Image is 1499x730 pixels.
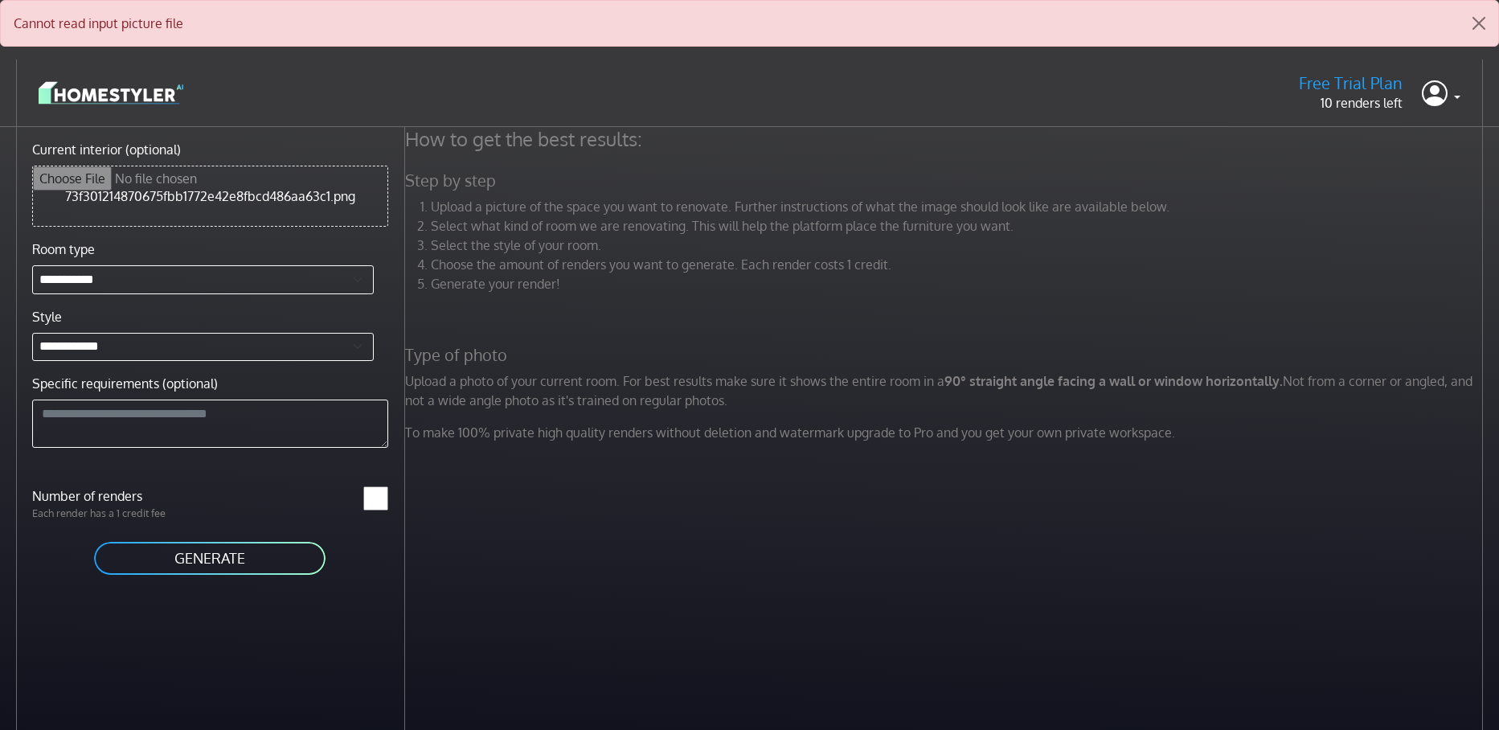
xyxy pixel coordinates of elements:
label: Specific requirements (optional) [32,374,218,393]
li: Choose the amount of renders you want to generate. Each render costs 1 credit. [431,255,1487,274]
li: Select the style of your room. [431,236,1487,255]
p: Each render has a 1 credit fee [23,506,210,521]
h4: How to get the best results: [395,127,1497,151]
label: Style [32,307,62,326]
button: GENERATE [92,540,327,576]
h5: Free Trial Plan [1299,73,1403,93]
label: Number of renders [23,486,210,506]
label: Room type [32,240,95,259]
li: Upload a picture of the space you want to renovate. Further instructions of what the image should... [431,197,1487,216]
li: Generate your render! [431,274,1487,293]
p: 10 renders left [1299,93,1403,113]
li: Select what kind of room we are renovating. This will help the platform place the furniture you w... [431,216,1487,236]
p: To make 100% private high quality renders without deletion and watermark upgrade to Pro and you g... [395,423,1497,442]
h5: Type of photo [395,345,1497,365]
h5: Step by step [395,170,1497,191]
button: Close [1460,1,1498,46]
label: Current interior (optional) [32,140,181,159]
img: logo-3de290ba35641baa71223ecac5eacb59cb85b4c7fdf211dc9aaecaaee71ea2f8.svg [39,79,183,107]
p: Upload a photo of your current room. For best results make sure it shows the entire room in a Not... [395,371,1497,410]
strong: 90° straight angle facing a wall or window horizontally. [944,373,1283,389]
